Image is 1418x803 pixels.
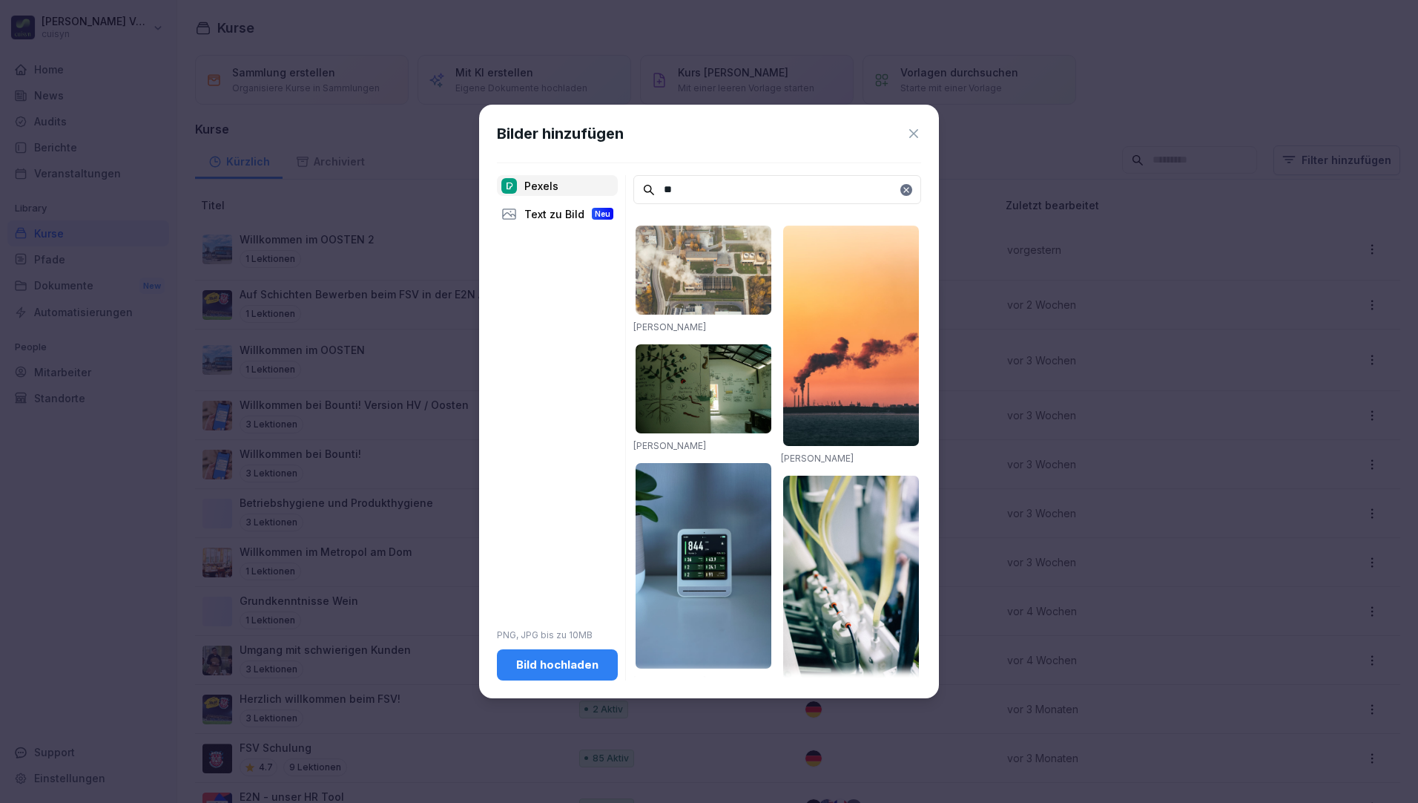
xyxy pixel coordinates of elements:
[501,178,517,194] img: pexels.png
[497,122,624,145] h1: Bilder hinzufügen
[497,649,618,681] button: Bild hochladen
[509,657,606,673] div: Bild hochladen
[592,208,613,220] div: Neu
[633,321,706,332] a: [PERSON_NAME]
[497,203,618,224] div: Text zu Bild
[636,226,771,315] img: pexels-photo-3641377.jpeg
[497,629,618,642] p: PNG, JPG bis zu 10MB
[633,675,706,686] a: [PERSON_NAME]
[781,453,854,464] a: [PERSON_NAME]
[636,344,771,433] img: pexels-photo-7125660.jpeg
[636,463,771,669] img: pexels-photo-32079708.jpeg
[783,476,919,682] img: pexels-photo-31985602.jpeg
[783,226,919,446] img: pexels-photo-15834506.jpeg
[633,440,706,451] a: [PERSON_NAME]
[497,175,618,196] div: Pexels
